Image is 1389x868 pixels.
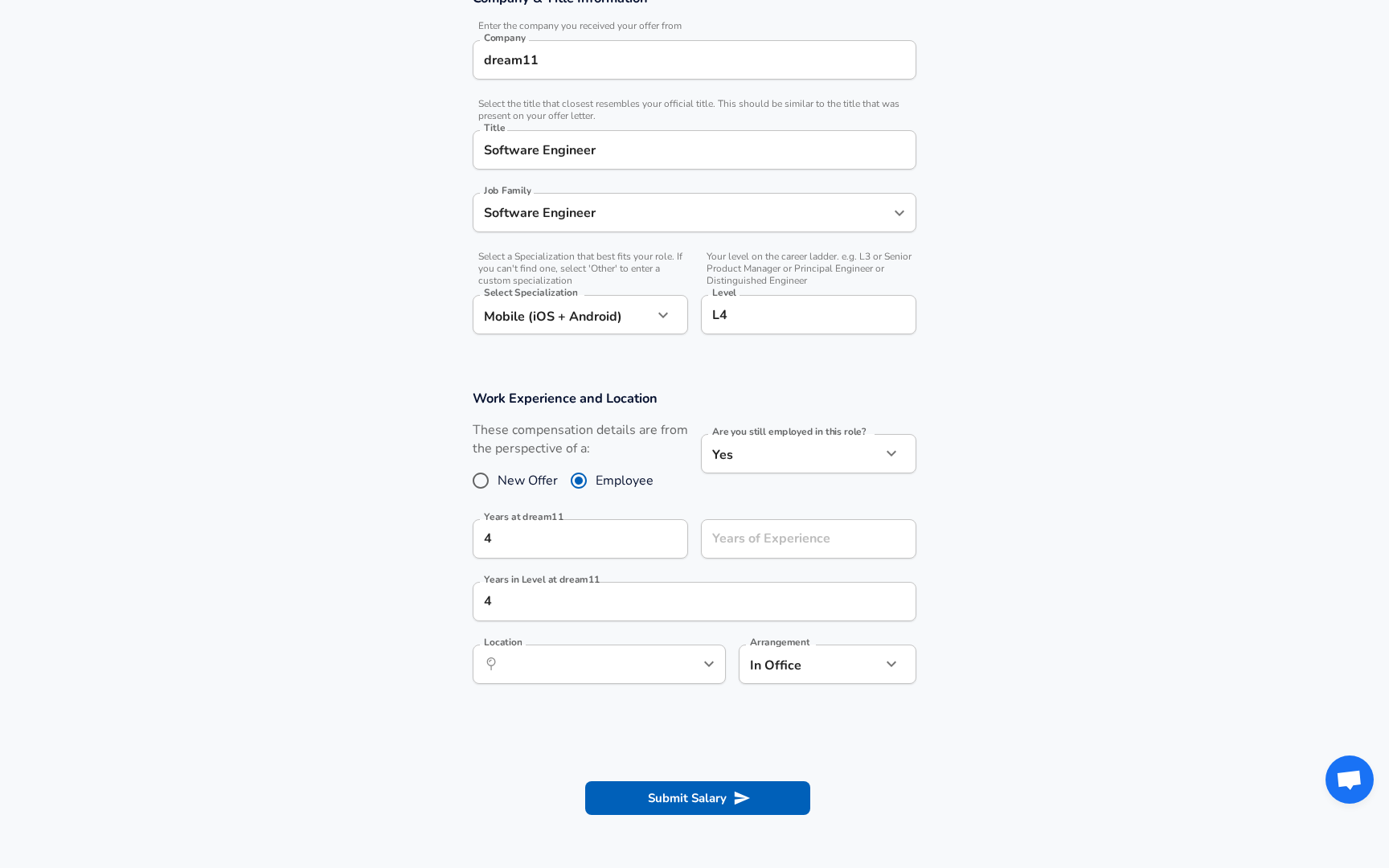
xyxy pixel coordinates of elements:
[473,519,653,559] input: 0
[484,512,563,522] label: Years at dream11
[473,421,688,458] label: These compensation details are from the perspective of a:
[473,295,653,334] div: Mobile (iOS + Android)
[473,98,916,122] span: Select the title that closest resembles your official title. This should be similar to the title ...
[888,202,911,224] button: Open
[712,288,736,297] label: Level
[708,302,909,327] input: L3
[480,137,909,162] input: Software Engineer
[484,123,505,133] label: Title
[701,251,916,287] span: Your level on the career ladder. e.g. L3 or Senior Product Manager or Principal Engineer or Disti...
[498,471,558,490] span: New Offer
[484,33,526,43] label: Company
[739,645,857,684] div: In Office
[585,781,810,815] button: Submit Salary
[484,637,522,647] label: Location
[712,427,866,436] label: Are you still employed in this role?
[701,434,881,473] div: Yes
[484,186,531,195] label: Job Family
[701,519,881,559] input: 7
[473,20,916,32] span: Enter the company you received your offer from
[473,389,916,407] h3: Work Experience and Location
[750,637,809,647] label: Arrangement
[596,471,654,490] span: Employee
[480,200,885,225] input: Software Engineer
[1325,755,1374,804] div: Open chat
[484,288,577,297] label: Select Specialization
[473,251,688,287] span: Select a Specialization that best fits your role. If you can't find one, select 'Other' to enter ...
[473,582,881,621] input: 1
[698,653,720,675] button: Open
[480,47,909,72] input: Google
[484,575,600,584] label: Years in Level at dream11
